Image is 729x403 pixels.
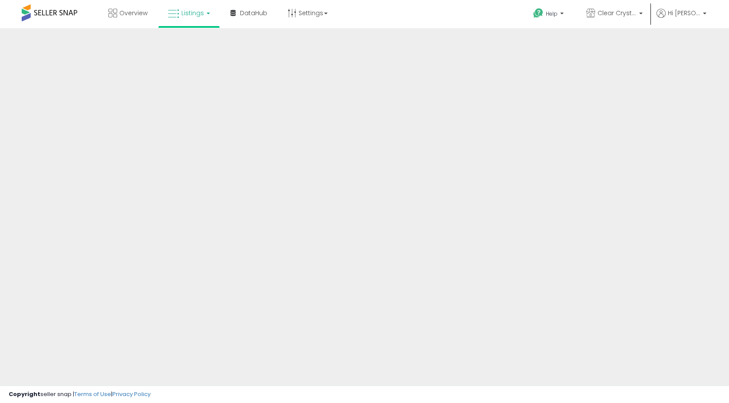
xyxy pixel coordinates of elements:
[240,9,267,17] span: DataHub
[598,9,637,17] span: Clear Crystal Water
[526,1,572,28] a: Help
[546,10,558,17] span: Help
[533,8,544,19] i: Get Help
[668,9,700,17] span: Hi [PERSON_NAME]
[657,9,706,28] a: Hi [PERSON_NAME]
[181,9,204,17] span: Listings
[119,9,148,17] span: Overview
